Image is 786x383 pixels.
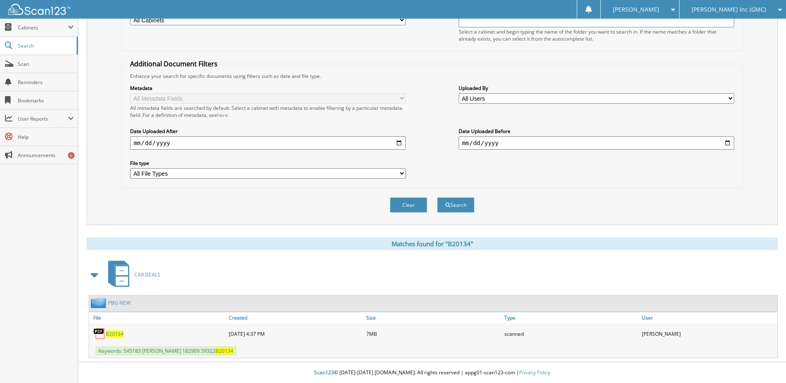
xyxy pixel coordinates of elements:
iframe: Chat Widget [745,343,786,383]
div: scanned [502,325,640,342]
div: 7MB [364,325,502,342]
span: B20134 [215,347,233,354]
span: Reminders [18,79,74,86]
div: [DATE] 4:37 PM [227,325,364,342]
a: PBG NEW [108,299,131,306]
div: [PERSON_NAME] [640,325,777,342]
label: Date Uploaded Before [459,128,734,135]
div: Enhance your search for specific documents using filters such as date and file type. [126,73,738,80]
div: Select a cabinet and begin typing the name of the folder you want to search in. If the name match... [459,28,734,42]
span: Keywords: 545183 [PERSON_NAME] 182909 59322 [95,346,237,356]
a: User [640,312,777,323]
a: Created [227,312,364,323]
a: CAR DEALS [103,258,160,291]
input: end [459,136,734,150]
span: User Reports [18,115,68,122]
input: start [130,136,406,150]
span: Announcements [18,152,74,159]
span: Cabinets [18,24,68,31]
a: Privacy Policy [519,369,550,376]
label: Date Uploaded After [130,128,406,135]
span: Search [18,42,73,49]
span: CAR DEALS [134,271,160,278]
div: All metadata fields are searched by default. Select a cabinet with metadata to enable filtering b... [130,104,406,119]
label: File type [130,160,406,167]
a: Type [502,312,640,323]
a: Size [364,312,502,323]
span: Bookmarks [18,97,74,104]
span: Scan123 [314,369,334,376]
div: © [DATE]-[DATE] [DOMAIN_NAME]. All rights reserved | appg01-scan123-com | [78,363,786,383]
span: [PERSON_NAME] [613,7,659,12]
img: folder2.png [91,298,108,308]
div: Matches found for "B20134" [87,238,778,250]
legend: Additional Document Filters [126,59,222,68]
button: Clear [390,197,427,213]
label: Uploaded By [459,85,734,92]
img: scan123-logo-white.svg [8,4,70,15]
a: File [89,312,227,323]
button: Search [437,197,474,213]
a: B20134 [106,330,123,337]
span: Scan [18,61,74,68]
div: 6 [68,152,75,159]
label: Metadata [130,85,406,92]
img: PDF.png [93,327,106,340]
a: here [217,112,228,119]
span: Help [18,133,74,141]
span: [PERSON_NAME] Inc (GMC) [692,7,766,12]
